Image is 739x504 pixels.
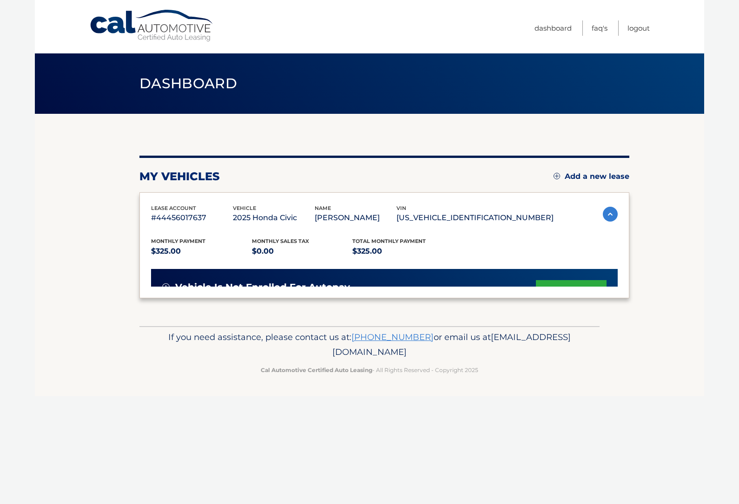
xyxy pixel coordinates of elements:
[315,205,331,211] span: name
[151,211,233,224] p: #44456017637
[151,245,252,258] p: $325.00
[603,207,618,222] img: accordion-active.svg
[145,365,594,375] p: - All Rights Reserved - Copyright 2025
[351,332,434,342] a: [PHONE_NUMBER]
[162,283,170,291] img: alert-white.svg
[315,211,396,224] p: [PERSON_NAME]
[352,238,426,244] span: Total Monthly Payment
[536,280,607,305] a: set up autopay
[233,205,256,211] span: vehicle
[89,9,215,42] a: Cal Automotive
[332,332,571,357] span: [EMAIL_ADDRESS][DOMAIN_NAME]
[627,20,650,36] a: Logout
[534,20,572,36] a: Dashboard
[252,245,353,258] p: $0.00
[554,173,560,179] img: add.svg
[175,281,350,293] span: vehicle is not enrolled for autopay
[139,75,237,92] span: Dashboard
[592,20,607,36] a: FAQ's
[554,172,629,181] a: Add a new lease
[252,238,309,244] span: Monthly sales Tax
[151,205,196,211] span: lease account
[233,211,315,224] p: 2025 Honda Civic
[396,205,406,211] span: vin
[352,245,453,258] p: $325.00
[261,367,372,373] strong: Cal Automotive Certified Auto Leasing
[396,211,554,224] p: [US_VEHICLE_IDENTIFICATION_NUMBER]
[139,170,220,183] h2: my vehicles
[151,238,205,244] span: Monthly Payment
[145,330,594,360] p: If you need assistance, please contact us at: or email us at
